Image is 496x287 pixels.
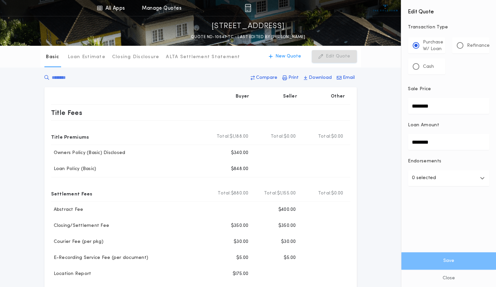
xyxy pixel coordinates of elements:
b: Total: [271,133,284,140]
p: Courier Fee (per pkg) [51,239,103,245]
b: Total: [318,190,331,197]
p: Print [288,75,299,81]
button: Print [280,72,301,84]
p: Email [343,75,355,81]
input: Sale Price [408,98,489,114]
p: Loan Amount [408,122,439,129]
input: Loan Amount [408,134,489,150]
p: $350.00 [278,223,296,229]
h4: Edit Quote [408,4,489,16]
p: $5.00 [284,255,296,261]
p: $848.00 [231,166,249,172]
p: Refinance [467,42,490,49]
p: Title Premiums [51,131,89,142]
span: $0.00 [331,190,343,197]
p: $30.00 [234,239,249,245]
button: New Quote [262,50,308,63]
p: $175.00 [233,271,249,277]
p: New Quote [275,53,301,60]
p: Seller [283,93,297,100]
p: Cash [423,63,434,70]
button: Edit Quote [312,50,357,63]
p: Loan Policy (Basic) [51,166,96,172]
p: $400.00 [278,206,296,213]
p: Endorsements [408,158,489,165]
b: Total: [218,190,231,197]
p: Closing/Settlement Fee [51,223,109,229]
p: Edit Quote [326,53,350,60]
button: Download [302,72,334,84]
p: Owners Policy (Basic) Disclosed [51,150,126,156]
p: Basic [46,54,59,60]
span: $880.00 [231,190,249,197]
p: 0 selected [412,174,436,182]
b: Total: [217,133,230,140]
p: Buyer [236,93,249,100]
span: $1,155.00 [277,190,296,197]
span: $0.00 [284,133,296,140]
p: $340.00 [231,150,249,156]
span: $0.00 [331,133,343,140]
p: $30.00 [281,239,296,245]
p: ALTA Settlement Statement [166,54,240,60]
p: E-Recording Service Fee (per document) [51,255,149,261]
span: $1,188.00 [230,133,248,140]
p: Closing Disclosure [112,54,160,60]
p: Settlement Fees [51,188,92,199]
img: img [245,4,251,12]
button: Close [401,270,496,287]
p: Title Fees [51,107,82,118]
p: Compare [256,75,277,81]
p: Purchase W/ Loan [423,39,443,52]
p: $5.00 [236,255,248,261]
p: Abstract Fee [51,206,83,213]
p: QUOTE ND-10547-TC - LAST EDITED BY [PERSON_NAME] [191,34,305,40]
p: Location Report [51,271,91,277]
img: vs-icon [373,5,398,11]
button: 0 selected [408,170,489,186]
p: Other [330,93,344,100]
button: Compare [249,72,279,84]
p: Loan Estimate [68,54,105,60]
p: Download [309,75,332,81]
button: Save [401,252,496,270]
p: $350.00 [231,223,249,229]
p: Transaction Type [408,24,489,31]
b: Total: [318,133,331,140]
b: Total: [264,190,277,197]
button: Email [335,72,357,84]
p: [STREET_ADDRESS] [212,21,284,32]
p: Sale Price [408,86,431,93]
